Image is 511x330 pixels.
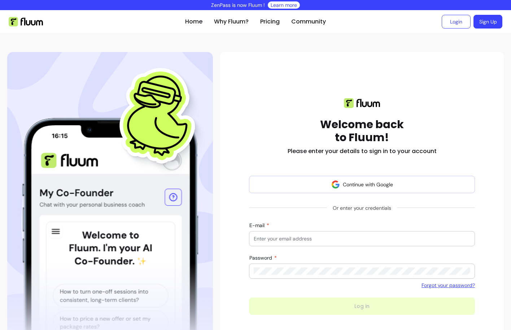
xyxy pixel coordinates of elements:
[211,1,265,9] p: ZenPass is now Fluum !
[344,98,380,108] img: Fluum logo
[254,235,470,242] input: E-mail
[291,17,326,26] a: Community
[249,255,274,261] span: Password
[249,222,266,229] span: E-mail
[327,201,397,214] span: Or enter your credentials
[442,15,471,29] a: Login
[320,118,404,144] h1: Welcome back to Fluum!
[422,282,475,289] a: Forgot your password?
[271,1,297,9] a: Learn more
[185,17,202,26] a: Home
[9,17,43,26] img: Fluum Logo
[288,147,437,156] h2: Please enter your details to sign in to your account
[254,268,470,275] input: Password
[260,17,280,26] a: Pricing
[331,180,340,189] img: avatar
[249,176,475,193] button: Continue with Google
[473,15,502,29] a: Sign Up
[214,17,249,26] a: Why Fluum?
